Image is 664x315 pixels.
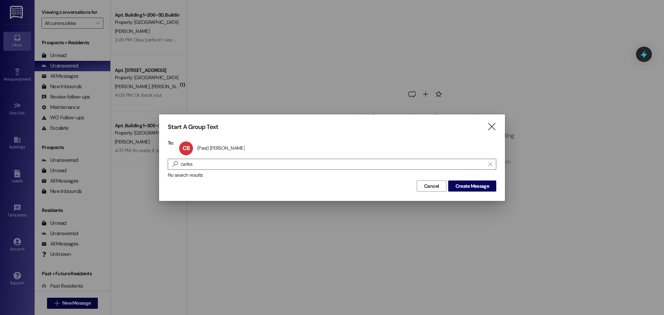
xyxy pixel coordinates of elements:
div: No search results [168,172,496,179]
i:  [488,161,492,167]
span: Create Message [455,183,489,190]
h3: To: [168,140,174,146]
div: (Past) [PERSON_NAME] [197,145,245,151]
h3: Start A Group Text [168,123,218,131]
button: Create Message [448,180,496,192]
i:  [169,160,181,168]
button: Cancel [417,180,446,192]
button: Clear text [485,159,496,169]
span: CB [183,145,190,152]
i:  [487,123,496,130]
span: Cancel [424,183,439,190]
input: Search for any contact or apartment [181,159,485,169]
